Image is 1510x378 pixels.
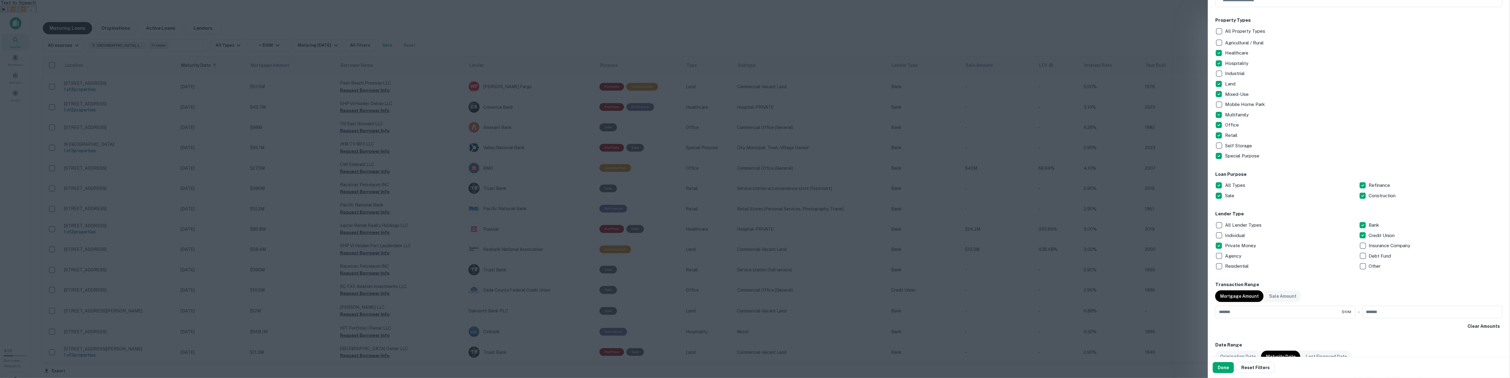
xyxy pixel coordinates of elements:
p: Other [1369,263,1382,270]
iframe: Chat Widget [1479,329,1510,358]
p: All Property Types [1225,28,1266,35]
p: Hospitality [1225,60,1250,67]
p: Sale [1225,192,1235,199]
p: Refinance [1369,182,1392,189]
p: Insurance Company [1369,242,1412,249]
p: Agricultural / Rural [1225,39,1265,47]
p: Mobile Home Park [1225,101,1266,108]
p: Mixed-Use [1225,91,1250,98]
p: Mortgage Amount [1220,293,1259,300]
p: Land [1225,80,1237,88]
p: Self Storage [1225,142,1253,149]
p: All Lender Types [1225,221,1263,229]
p: Sale Amount [1269,293,1296,300]
p: Office [1225,121,1240,129]
p: Special Purpose [1225,152,1261,160]
p: Agency [1225,252,1243,260]
p: Origination Date [1220,353,1256,360]
button: Done [1213,362,1234,373]
p: Multifamily [1225,111,1250,119]
h6: Property Types [1215,17,1503,24]
p: Private Money [1225,242,1257,249]
p: Construction [1369,192,1397,199]
button: Clear Amounts [1465,321,1503,332]
h6: Transaction Range [1215,281,1503,288]
p: Credit Union [1369,232,1396,239]
div: - [1358,306,1360,318]
p: Last Financed Date [1306,353,1347,360]
p: Maturity Date [1266,353,1295,360]
p: Industrial [1225,70,1246,77]
span: $10M [1342,309,1351,315]
h6: Loan Purpose [1215,171,1503,178]
p: Healthcare [1225,49,1250,57]
button: Reset Filters [1236,362,1275,373]
p: Individual [1225,232,1246,239]
p: Residential [1225,263,1250,270]
p: Retail [1225,132,1239,139]
p: All Types [1225,182,1246,189]
h6: Date Range [1215,342,1503,349]
h6: Lender Type [1215,210,1503,217]
p: Debt Fund [1369,252,1392,260]
p: Bank [1369,221,1381,229]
